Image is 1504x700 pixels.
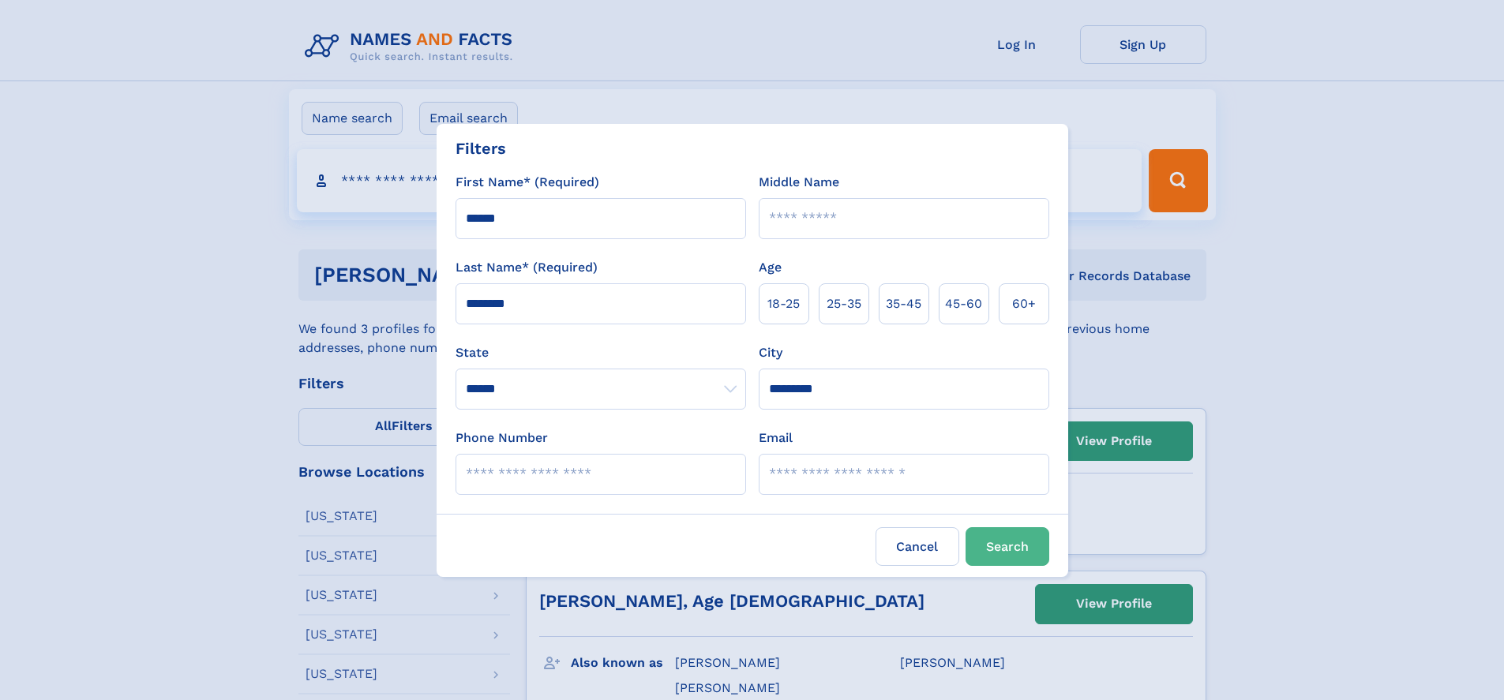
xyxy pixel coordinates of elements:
label: State [456,343,746,362]
label: Cancel [876,527,959,566]
label: Phone Number [456,429,548,447]
label: Last Name* (Required) [456,258,598,277]
label: Age [759,258,782,277]
span: 60+ [1012,294,1036,313]
span: 18‑25 [767,294,800,313]
button: Search [966,527,1049,566]
label: City [759,343,782,362]
span: 45‑60 [945,294,982,313]
span: 35‑45 [886,294,921,313]
label: Middle Name [759,173,839,192]
span: 25‑35 [827,294,861,313]
div: Filters [456,137,506,160]
label: First Name* (Required) [456,173,599,192]
label: Email [759,429,793,447]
